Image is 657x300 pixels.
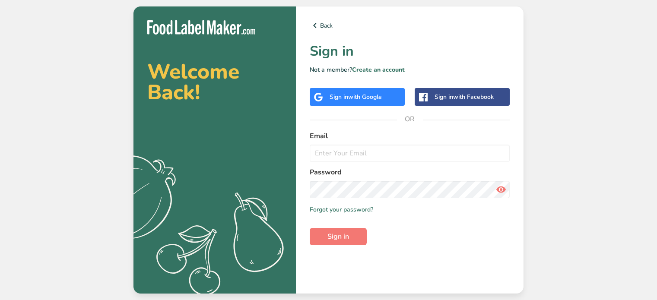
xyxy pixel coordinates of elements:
img: Food Label Maker [147,20,255,35]
a: Forgot your password? [310,205,373,214]
span: with Google [348,93,382,101]
h2: Welcome Back! [147,61,282,103]
span: Sign in [327,231,349,242]
label: Email [310,131,510,141]
h1: Sign in [310,41,510,62]
input: Enter Your Email [310,145,510,162]
button: Sign in [310,228,367,245]
span: OR [397,106,423,132]
div: Sign in [330,92,382,101]
a: Back [310,20,510,31]
span: with Facebook [453,93,494,101]
p: Not a member? [310,65,510,74]
label: Password [310,167,510,177]
div: Sign in [435,92,494,101]
a: Create an account [352,66,405,74]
